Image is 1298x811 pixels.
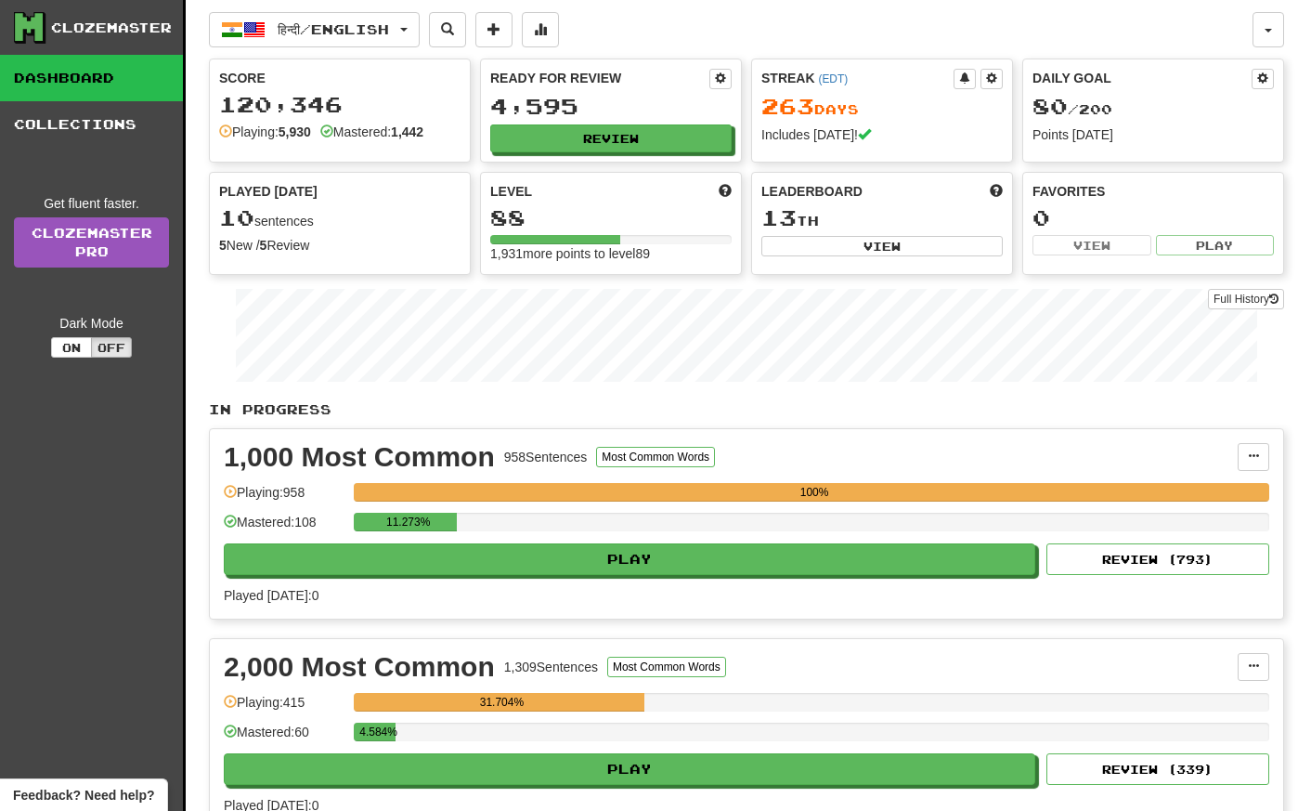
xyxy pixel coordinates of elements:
[320,123,423,141] div: Mastered:
[260,238,267,253] strong: 5
[490,244,732,263] div: 1,931 more points to level 89
[504,448,588,466] div: 958 Sentences
[224,753,1035,785] button: Play
[224,543,1035,575] button: Play
[761,125,1003,144] div: Includes [DATE]!
[761,206,1003,230] div: th
[219,236,461,255] div: New / Review
[219,182,318,201] span: Played [DATE]
[209,400,1284,419] p: In Progress
[14,217,169,268] a: ClozemasterPro
[761,95,1003,119] div: Day s
[504,658,598,676] div: 1,309 Sentences
[219,123,311,141] div: Playing:
[224,483,344,514] div: Playing: 958
[219,206,461,230] div: sentences
[14,194,169,213] div: Get fluent faster.
[761,182,863,201] span: Leaderboard
[1032,235,1151,255] button: View
[359,483,1269,502] div: 100%
[818,72,848,85] a: (EDT)
[219,93,461,116] div: 120,346
[224,513,344,543] div: Mastered: 108
[761,236,1003,256] button: View
[224,443,495,471] div: 1,000 Most Common
[761,204,797,230] span: 13
[224,588,318,603] span: Played [DATE]: 0
[219,69,461,87] div: Score
[1032,125,1274,144] div: Points [DATE]
[607,657,726,677] button: Most Common Words
[490,206,732,229] div: 88
[51,19,172,37] div: Clozemaster
[761,69,954,87] div: Streak
[219,204,254,230] span: 10
[14,314,169,333] div: Dark Mode
[279,124,311,139] strong: 5,930
[490,182,532,201] span: Level
[224,693,344,724] div: Playing: 415
[91,337,132,358] button: Off
[1208,289,1284,309] button: Full History
[1156,235,1275,255] button: Play
[51,337,92,358] button: On
[13,786,154,804] span: Open feedback widget
[219,238,227,253] strong: 5
[359,513,457,531] div: 11.273%
[719,182,732,201] span: Score more points to level up
[429,12,466,47] button: Search sentences
[209,12,420,47] button: हिन्दी/English
[1032,93,1068,119] span: 80
[761,93,814,119] span: 263
[278,21,389,37] span: हिन्दी / English
[990,182,1003,201] span: This week in points, UTC
[224,653,495,681] div: 2,000 Most Common
[1046,543,1269,575] button: Review (793)
[522,12,559,47] button: More stats
[1032,182,1274,201] div: Favorites
[475,12,513,47] button: Add sentence to collection
[359,723,396,741] div: 4.584%
[1032,69,1252,89] div: Daily Goal
[1032,101,1112,117] span: / 200
[224,723,344,753] div: Mastered: 60
[1046,753,1269,785] button: Review (339)
[596,447,715,467] button: Most Common Words
[359,693,643,712] div: 31.704%
[490,95,732,118] div: 4,595
[490,69,709,87] div: Ready for Review
[391,124,423,139] strong: 1,442
[1032,206,1274,229] div: 0
[490,124,732,152] button: Review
